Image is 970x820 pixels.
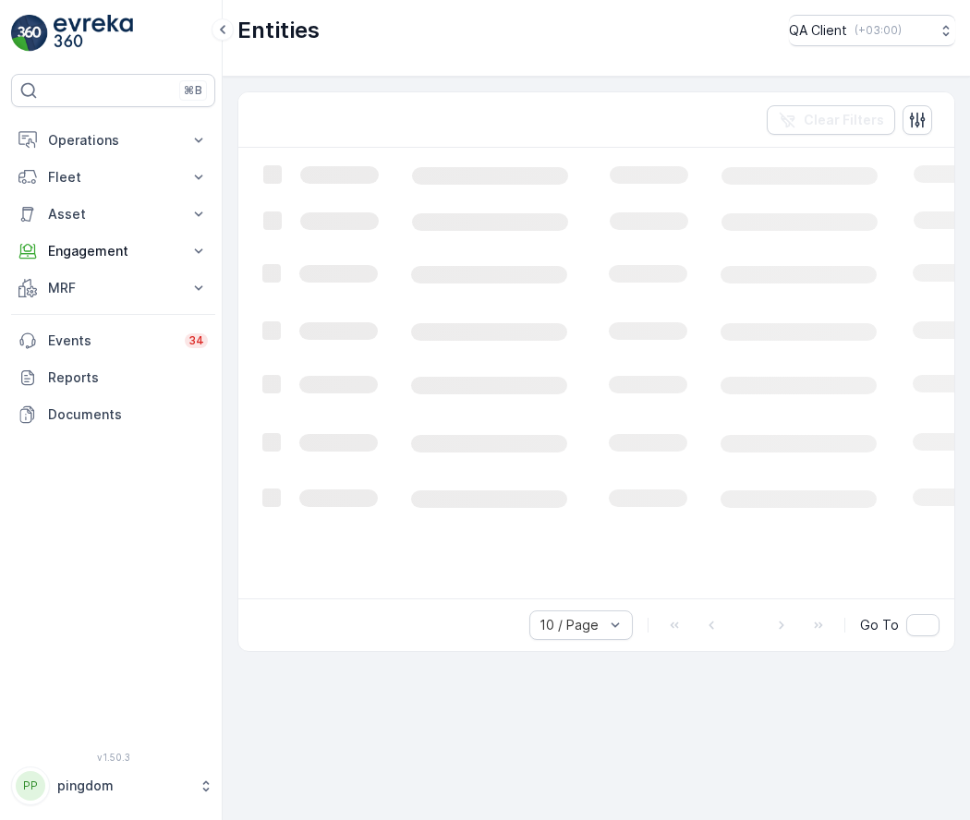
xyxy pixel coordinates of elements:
p: ⌘B [184,83,202,98]
button: Engagement [11,233,215,270]
button: Clear Filters [767,105,895,135]
button: Operations [11,122,215,159]
img: logo [11,15,48,52]
button: QA Client(+03:00) [789,15,955,46]
span: v 1.50.3 [11,752,215,763]
a: Reports [11,359,215,396]
div: PP [16,771,45,801]
a: Events34 [11,322,215,359]
p: Fleet [48,168,178,187]
a: Documents [11,396,215,433]
p: Entities [237,16,320,45]
p: Documents [48,405,208,424]
button: MRF [11,270,215,307]
p: Events [48,332,174,350]
p: ( +03:00 ) [855,23,902,38]
span: Go To [860,616,899,634]
p: MRF [48,279,178,297]
p: pingdom [57,777,189,795]
button: Fleet [11,159,215,196]
p: Asset [48,205,178,223]
img: logo_light-DOdMpM7g.png [54,15,133,52]
p: Reports [48,368,208,387]
p: Operations [48,131,178,150]
p: 34 [188,333,204,348]
p: Engagement [48,242,178,260]
p: Clear Filters [804,111,884,129]
button: PPpingdom [11,766,215,805]
button: Asset [11,196,215,233]
p: QA Client [789,21,847,40]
